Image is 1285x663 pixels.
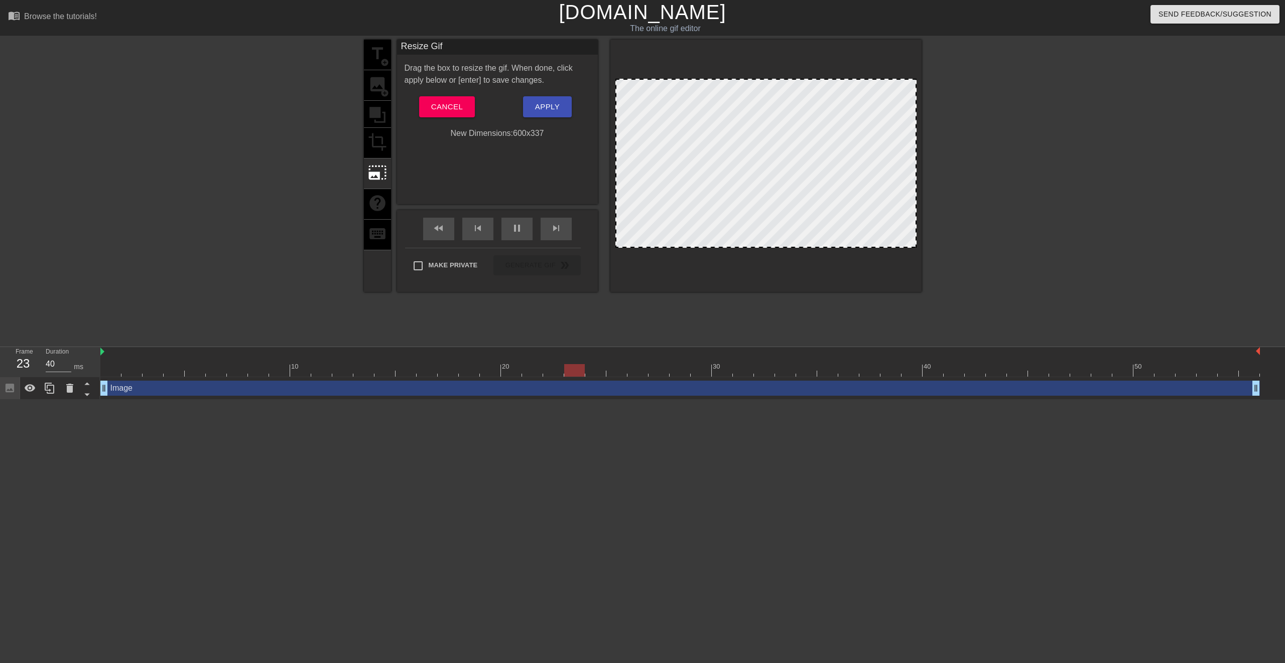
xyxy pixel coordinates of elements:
[419,96,475,117] button: Cancel
[1134,362,1143,372] div: 50
[8,347,38,376] div: Frame
[429,260,478,270] span: Make Private
[291,362,300,372] div: 10
[1159,8,1271,21] span: Send Feedback/Suggestion
[433,23,897,35] div: The online gif editor
[502,362,511,372] div: 20
[1251,383,1261,393] span: drag_handle
[397,62,598,86] div: Drag the box to resize the gif. When done, click apply below or [enter] to save changes.
[431,100,463,113] span: Cancel
[924,362,933,372] div: 40
[433,222,445,234] span: fast_rewind
[397,127,598,139] div: New Dimensions: 600 x 337
[8,10,20,22] span: menu_book
[713,362,722,372] div: 30
[46,349,69,355] label: Duration
[24,12,97,21] div: Browse the tutorials!
[511,222,523,234] span: pause
[397,40,598,55] div: Resize Gif
[1150,5,1279,24] button: Send Feedback/Suggestion
[74,362,83,372] div: ms
[99,383,109,393] span: drag_handle
[523,96,572,117] button: Apply
[1256,347,1260,355] img: bound-end.png
[559,1,726,23] a: [DOMAIN_NAME]
[16,355,31,373] div: 23
[368,163,387,182] span: photo_size_select_large
[535,100,560,113] span: Apply
[550,222,562,234] span: skip_next
[8,10,97,25] a: Browse the tutorials!
[472,222,484,234] span: skip_previous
